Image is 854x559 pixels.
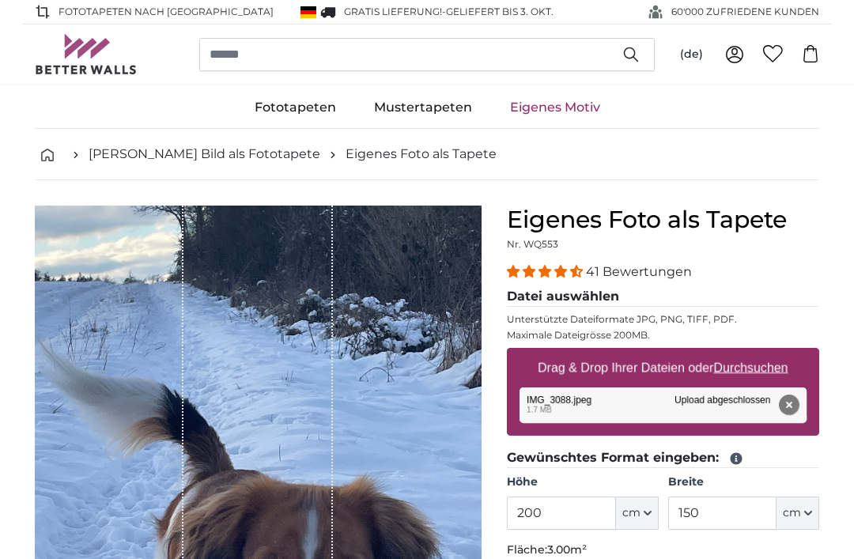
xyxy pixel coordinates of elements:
[777,497,819,530] button: cm
[667,40,716,69] button: (de)
[446,6,554,17] span: Geliefert bis 3. Okt.
[531,352,795,383] label: Drag & Drop Ihrer Dateien oder
[616,497,659,530] button: cm
[344,6,442,17] span: GRATIS Lieferung!
[442,6,554,17] span: -
[671,5,819,19] span: 60'000 ZUFRIEDENE KUNDEN
[491,87,619,128] a: Eigenes Motiv
[35,34,138,74] img: Betterwalls
[507,313,819,326] p: Unterstützte Dateiformate JPG, PNG, TIFF, PDF.
[507,542,819,558] p: Fläche:
[355,87,491,128] a: Mustertapeten
[35,129,819,180] nav: breadcrumbs
[507,329,819,342] p: Maximale Dateigrösse 200MB.
[300,6,316,18] img: Deutschland
[507,238,558,250] span: Nr. WQ553
[89,145,320,164] a: [PERSON_NAME] Bild als Fototapete
[507,287,819,307] legend: Datei auswählen
[507,206,819,234] h1: Eigenes Foto als Tapete
[346,145,497,164] a: Eigenes Foto als Tapete
[507,264,586,279] span: 4.39 stars
[236,87,355,128] a: Fototapeten
[714,361,788,374] u: Durchsuchen
[547,542,587,557] span: 3.00m²
[783,505,801,521] span: cm
[507,448,819,468] legend: Gewünschtes Format eingeben:
[586,264,692,279] span: 41 Bewertungen
[668,474,819,490] label: Breite
[622,505,640,521] span: cm
[507,474,658,490] label: Höhe
[59,5,274,19] span: Fototapeten nach [GEOGRAPHIC_DATA]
